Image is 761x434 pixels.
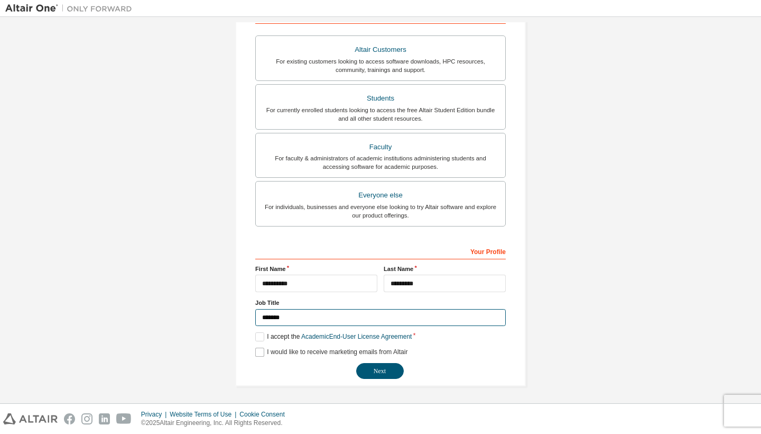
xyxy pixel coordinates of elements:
[116,413,132,424] img: youtube.svg
[262,57,499,74] div: For existing customers looking to access software downloads, HPC resources, community, trainings ...
[239,410,291,419] div: Cookie Consent
[255,332,412,341] label: I accept the
[81,413,92,424] img: instagram.svg
[262,154,499,171] div: For faculty & administrators of academic institutions administering students and accessing softwa...
[255,299,506,307] label: Job Title
[5,3,137,14] img: Altair One
[301,333,412,340] a: Academic End-User License Agreement
[262,106,499,123] div: For currently enrolled students looking to access the free Altair Student Edition bundle and all ...
[255,242,506,259] div: Your Profile
[262,140,499,155] div: Faculty
[262,42,499,57] div: Altair Customers
[170,410,239,419] div: Website Terms of Use
[356,363,404,379] button: Next
[255,348,407,357] label: I would like to receive marketing emails from Altair
[141,419,291,428] p: © 2025 Altair Engineering, Inc. All Rights Reserved.
[262,188,499,203] div: Everyone else
[262,91,499,106] div: Students
[3,413,58,424] img: altair_logo.svg
[141,410,170,419] div: Privacy
[262,203,499,220] div: For individuals, businesses and everyone else looking to try Altair software and explore our prod...
[99,413,110,424] img: linkedin.svg
[255,265,377,273] label: First Name
[384,265,506,273] label: Last Name
[64,413,75,424] img: facebook.svg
